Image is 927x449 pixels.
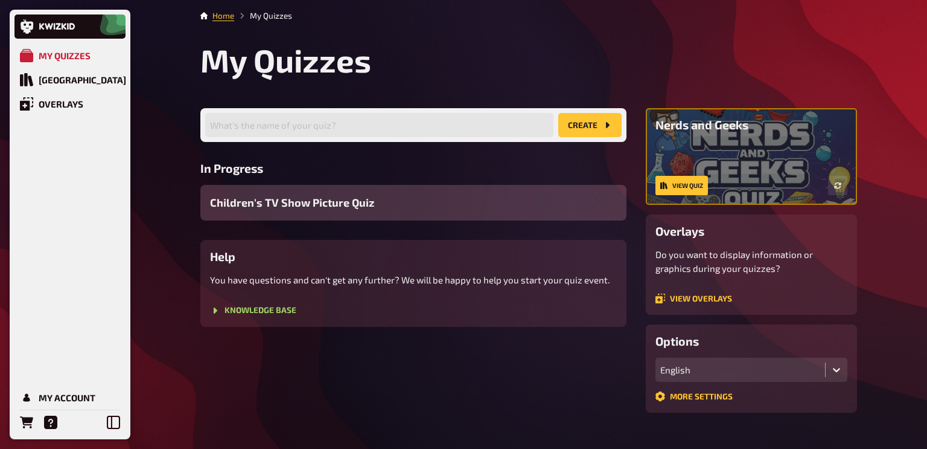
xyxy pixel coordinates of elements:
a: Overlays [14,92,126,116]
a: My Account [14,386,126,410]
li: My Quizzes [234,10,292,22]
h3: Overlays [655,224,847,238]
p: You have questions and can't get any further? We will be happy to help you start your quiz event. [210,273,617,287]
a: Quiz Library [14,68,126,92]
h3: In Progress [200,161,626,175]
a: View overlays [655,294,732,303]
div: [GEOGRAPHIC_DATA] [39,74,126,85]
a: Children's TV Show Picture Quiz [200,185,626,221]
div: My Quizzes [39,50,91,61]
input: What's the name of your quiz? [205,113,553,137]
div: English [660,364,820,375]
h3: Help [210,250,617,263]
div: Overlays [39,99,83,109]
a: My Quizzes [14,44,126,68]
h1: My Quizzes [200,41,857,79]
a: View quiz [655,176,708,195]
button: create [558,113,622,137]
li: Home [212,10,234,22]
a: Knowledge Base [210,306,296,315]
p: Do you want to display information or graphics during your quizzes? [655,248,847,275]
h3: Nerds and Geeks [655,118,847,132]
span: Children's TV Show Picture Quiz [210,195,374,211]
div: My Account [39,392,95,403]
a: More settings [655,392,733,401]
a: Help [39,410,63,434]
a: Home [212,11,234,21]
a: Orders [14,410,39,434]
h3: Options [655,334,847,348]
